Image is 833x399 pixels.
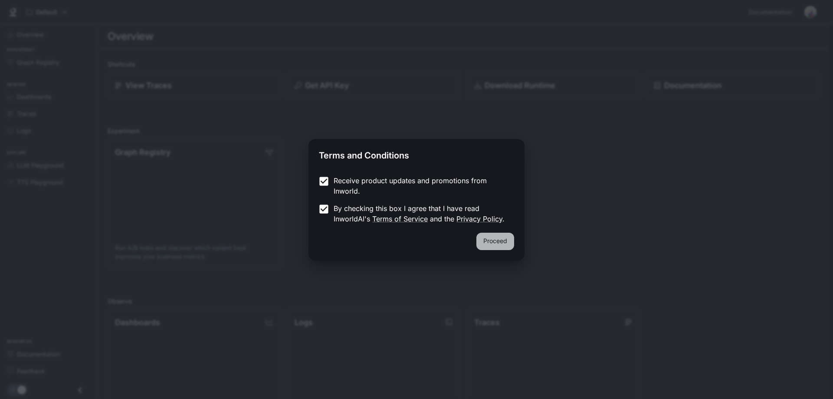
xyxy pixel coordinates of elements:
[334,203,507,224] p: By checking this box I agree that I have read InworldAI's and the .
[476,233,514,250] button: Proceed
[308,139,525,168] h2: Terms and Conditions
[456,214,502,223] a: Privacy Policy
[372,214,428,223] a: Terms of Service
[334,175,507,196] p: Receive product updates and promotions from Inworld.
